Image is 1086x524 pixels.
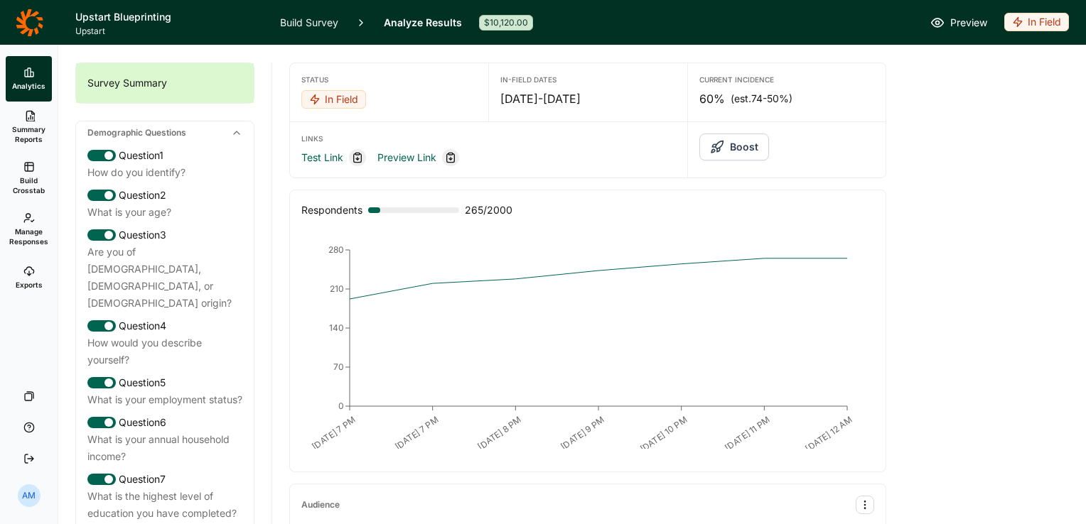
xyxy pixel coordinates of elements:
span: Preview [950,14,987,31]
div: AM [18,484,41,507]
div: What is your employment status? [87,391,242,408]
div: Question 1 [87,147,242,164]
div: What is the highest level of education you have completed? [87,488,242,522]
text: [DATE] 11 PM [723,414,772,453]
div: How would you describe yourself? [87,334,242,369]
text: [DATE] 10 PM [638,414,689,454]
div: Links [301,133,676,143]
span: (est. 74-50% ) [731,92,792,106]
text: [DATE] 12 AM [804,414,854,454]
div: Question 2 [87,187,242,204]
tspan: 70 [333,361,344,372]
button: In Field [301,90,366,110]
a: Exports [6,255,52,300]
span: Upstart [75,26,263,37]
a: Preview [930,14,987,31]
button: Boost [699,133,769,160]
span: 265 / 2000 [465,202,512,219]
span: Manage Responses [9,226,48,246]
div: Survey Summary [76,63,254,103]
text: [DATE] 7 PM [310,414,357,452]
div: $10,120.00 [479,15,533,31]
div: Question 3 [87,226,242,244]
tspan: 210 [330,283,344,294]
a: Build Crosstab [6,153,52,204]
div: Respondents [301,202,362,219]
div: Copy link [442,149,459,166]
div: Demographic Questions [76,121,254,144]
div: Question 6 [87,414,242,431]
h1: Upstart Blueprinting [75,9,263,26]
div: Audience [301,499,340,511]
div: How do you identify? [87,164,242,181]
button: In Field [1004,13,1069,33]
text: [DATE] 9 PM [559,414,606,452]
tspan: 280 [328,244,344,255]
tspan: 140 [329,322,344,333]
span: Analytics [12,81,45,91]
span: Exports [16,280,43,290]
div: In Field [1004,13,1069,31]
div: [DATE] - [DATE] [500,90,675,107]
div: What is your age? [87,204,242,221]
div: Status [301,75,477,84]
div: In Field [301,90,366,109]
div: In-Field Dates [500,75,675,84]
div: Are you of [DEMOGRAPHIC_DATA], [DEMOGRAPHIC_DATA], or [DEMOGRAPHIC_DATA] origin? [87,244,242,312]
div: Current Incidence [699,75,874,84]
div: Question 5 [87,374,242,391]
span: Build Crosstab [11,175,46,195]
text: [DATE] 8 PM [475,414,523,452]
tspan: 0 [338,400,344,411]
a: Summary Reports [6,102,52,153]
text: [DATE] 7 PM [393,414,441,452]
a: Manage Responses [6,204,52,255]
a: Analytics [6,56,52,102]
button: Audience Options [856,496,874,514]
span: 60% [699,90,725,107]
div: What is your annual household income? [87,431,242,465]
a: Test Link [301,149,343,166]
div: Copy link [349,149,366,166]
span: Summary Reports [11,124,46,144]
div: Question 4 [87,317,242,334]
a: Preview Link [377,149,436,166]
div: Question 7 [87,471,242,488]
